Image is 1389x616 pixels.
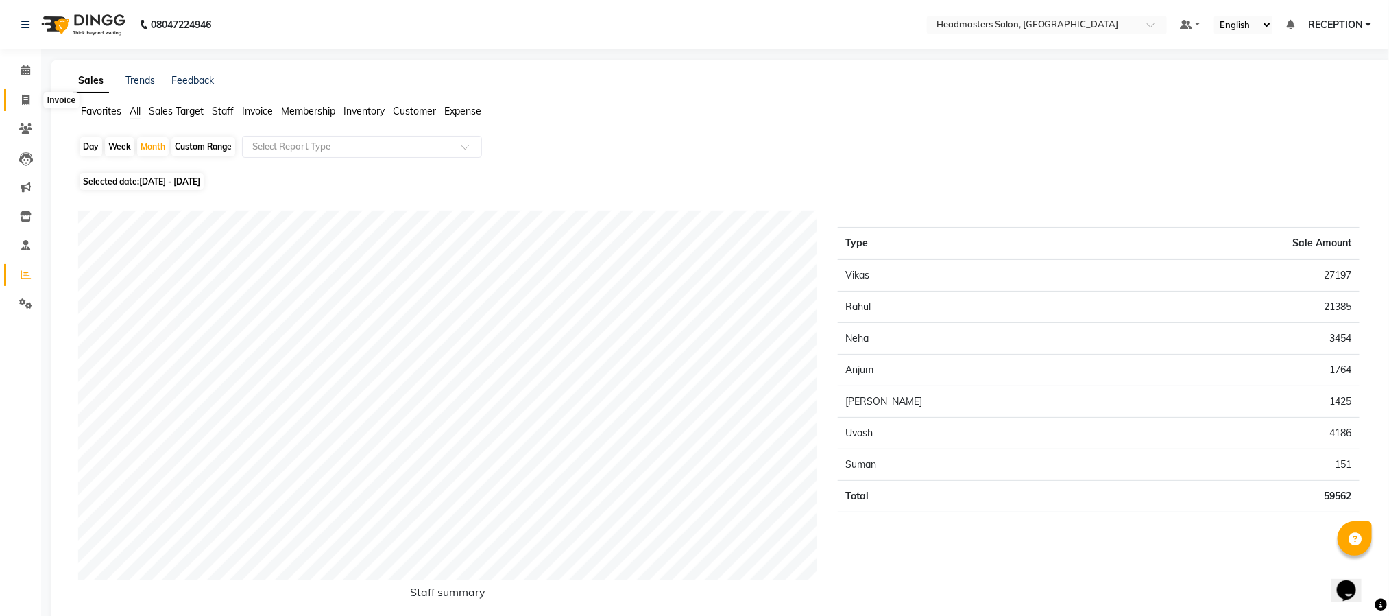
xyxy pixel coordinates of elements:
[838,355,1126,386] td: Anjum
[242,105,273,117] span: Invoice
[1126,228,1360,260] th: Sale Amount
[212,105,234,117] span: Staff
[838,481,1126,512] td: Total
[1126,418,1360,449] td: 4186
[444,105,481,117] span: Expense
[281,105,335,117] span: Membership
[838,386,1126,418] td: [PERSON_NAME]
[838,259,1126,292] td: Vikas
[1126,449,1360,481] td: 151
[838,418,1126,449] td: Uvash
[137,137,169,156] div: Month
[35,5,129,44] img: logo
[1126,386,1360,418] td: 1425
[1308,18,1363,32] span: RECEPTION
[343,105,385,117] span: Inventory
[73,69,109,93] a: Sales
[44,92,79,108] div: Invoice
[1331,561,1375,602] iframe: chat widget
[1126,259,1360,292] td: 27197
[838,323,1126,355] td: Neha
[838,292,1126,323] td: Rahul
[78,586,817,604] h6: Staff summary
[151,5,211,44] b: 08047224946
[393,105,436,117] span: Customer
[130,105,141,117] span: All
[1126,323,1360,355] td: 3454
[149,105,204,117] span: Sales Target
[80,137,102,156] div: Day
[1126,481,1360,512] td: 59562
[81,105,121,117] span: Favorites
[125,74,155,86] a: Trends
[139,176,200,187] span: [DATE] - [DATE]
[838,449,1126,481] td: Suman
[105,137,134,156] div: Week
[171,74,214,86] a: Feedback
[1126,355,1360,386] td: 1764
[1126,292,1360,323] td: 21385
[80,173,204,190] span: Selected date:
[838,228,1126,260] th: Type
[171,137,235,156] div: Custom Range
